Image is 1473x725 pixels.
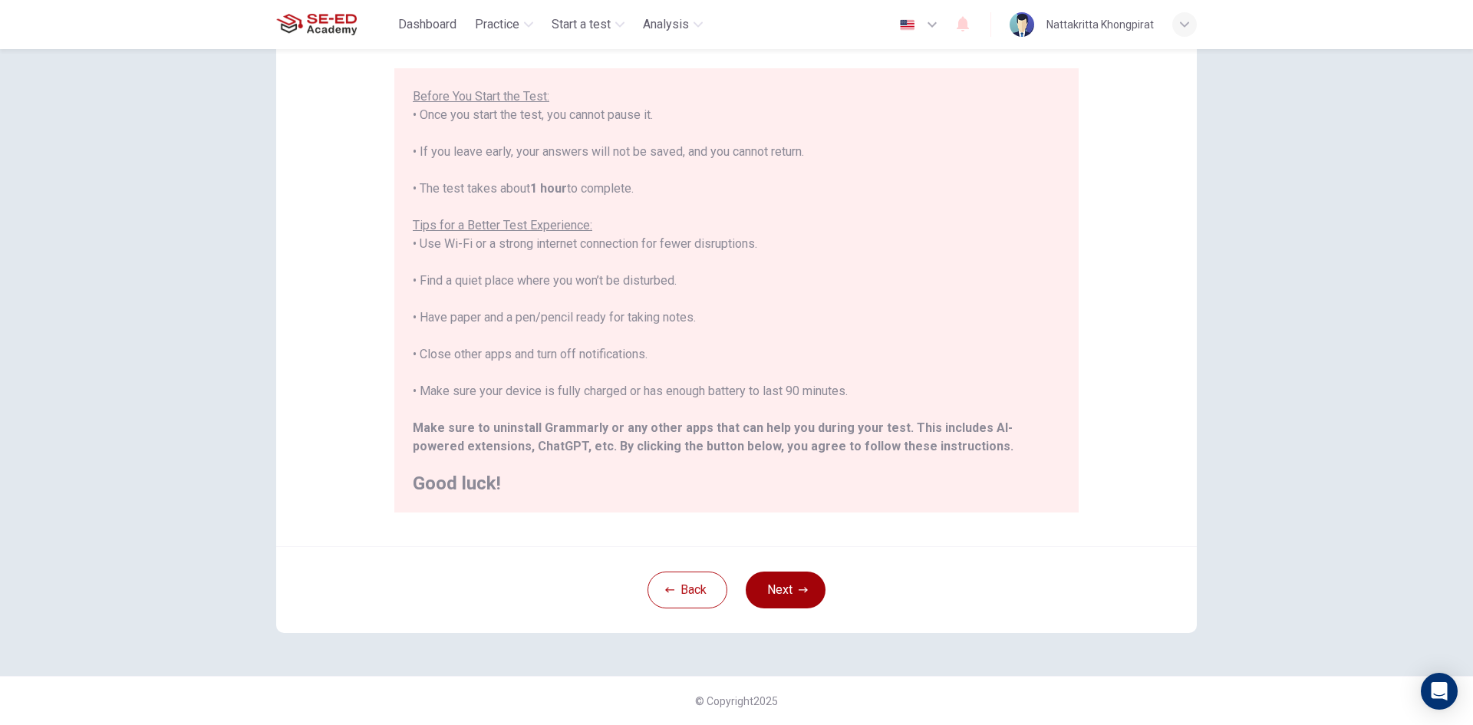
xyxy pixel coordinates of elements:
img: SE-ED Academy logo [276,9,357,40]
b: By clicking the button below, you agree to follow these instructions. [620,439,1013,453]
button: Next [746,572,825,608]
b: 1 hour [530,181,567,196]
b: Make sure to uninstall Grammarly or any other apps that can help you during your test. This inclu... [413,420,1013,453]
a: SE-ED Academy logo [276,9,392,40]
div: Nattakritta Khongpirat [1046,15,1154,34]
img: Profile picture [1010,12,1034,37]
h2: Good luck! [413,474,1060,493]
div: Open Intercom Messenger [1421,673,1458,710]
u: Before You Start the Test: [413,89,549,104]
button: Start a test [545,11,631,38]
u: Tips for a Better Test Experience: [413,218,592,232]
span: Start a test [552,15,611,34]
button: Analysis [637,11,709,38]
button: Dashboard [392,11,463,38]
button: Back [648,572,727,608]
span: Dashboard [398,15,456,34]
img: en [898,19,917,31]
span: Analysis [643,15,689,34]
span: © Copyright 2025 [695,695,778,707]
span: Practice [475,15,519,34]
button: Practice [469,11,539,38]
